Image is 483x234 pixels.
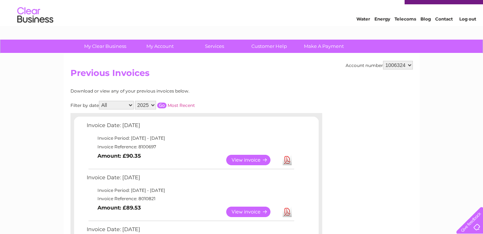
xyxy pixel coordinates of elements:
a: Energy [374,31,390,36]
a: Telecoms [395,31,416,36]
div: Filter by date [70,101,259,109]
a: Download [283,207,292,217]
a: View [226,207,279,217]
a: 0333 014 3131 [347,4,397,13]
a: Download [283,155,292,165]
b: Amount: £90.35 [97,153,141,159]
a: Most Recent [168,103,195,108]
a: My Clear Business [76,40,135,53]
a: Make A Payment [294,40,354,53]
td: Invoice Date: [DATE] [85,121,295,134]
div: Clear Business is a trading name of Verastar Limited (registered in [GEOGRAPHIC_DATA] No. 3667643... [72,4,412,35]
td: Invoice Date: [DATE] [85,173,295,186]
td: Invoice Period: [DATE] - [DATE] [85,186,295,195]
a: View [226,155,279,165]
td: Invoice Reference: 8010821 [85,194,295,203]
b: Amount: £89.53 [97,204,141,211]
td: Invoice Reference: 8100697 [85,143,295,151]
a: Customer Help [240,40,299,53]
img: logo.png [17,19,54,41]
div: Account number [346,61,413,69]
a: Water [356,31,370,36]
a: My Account [130,40,190,53]
a: Services [185,40,244,53]
a: Log out [459,31,476,36]
a: Blog [420,31,431,36]
div: Download or view any of your previous invoices below. [70,89,259,94]
a: Contact [435,31,453,36]
td: Invoice Period: [DATE] - [DATE] [85,134,295,143]
h2: Previous Invoices [70,68,413,82]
